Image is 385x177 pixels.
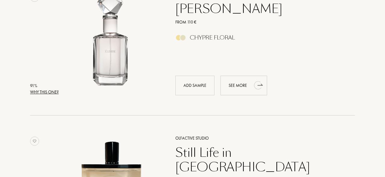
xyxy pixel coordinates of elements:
img: no_like_p.png [30,137,39,146]
div: Add sample [175,76,214,95]
a: Olfactive Studio [171,135,346,141]
div: animation [252,79,264,91]
div: 91 % [30,83,59,89]
div: Chypre Floral [190,34,235,41]
div: See more [220,76,267,95]
div: Why this one? [30,89,59,95]
a: Still Life in [GEOGRAPHIC_DATA] [171,145,346,174]
a: [PERSON_NAME] [171,2,346,16]
a: Chypre Floral [171,36,346,43]
a: From 110 € [171,19,346,25]
a: See moreanimation [220,76,267,95]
